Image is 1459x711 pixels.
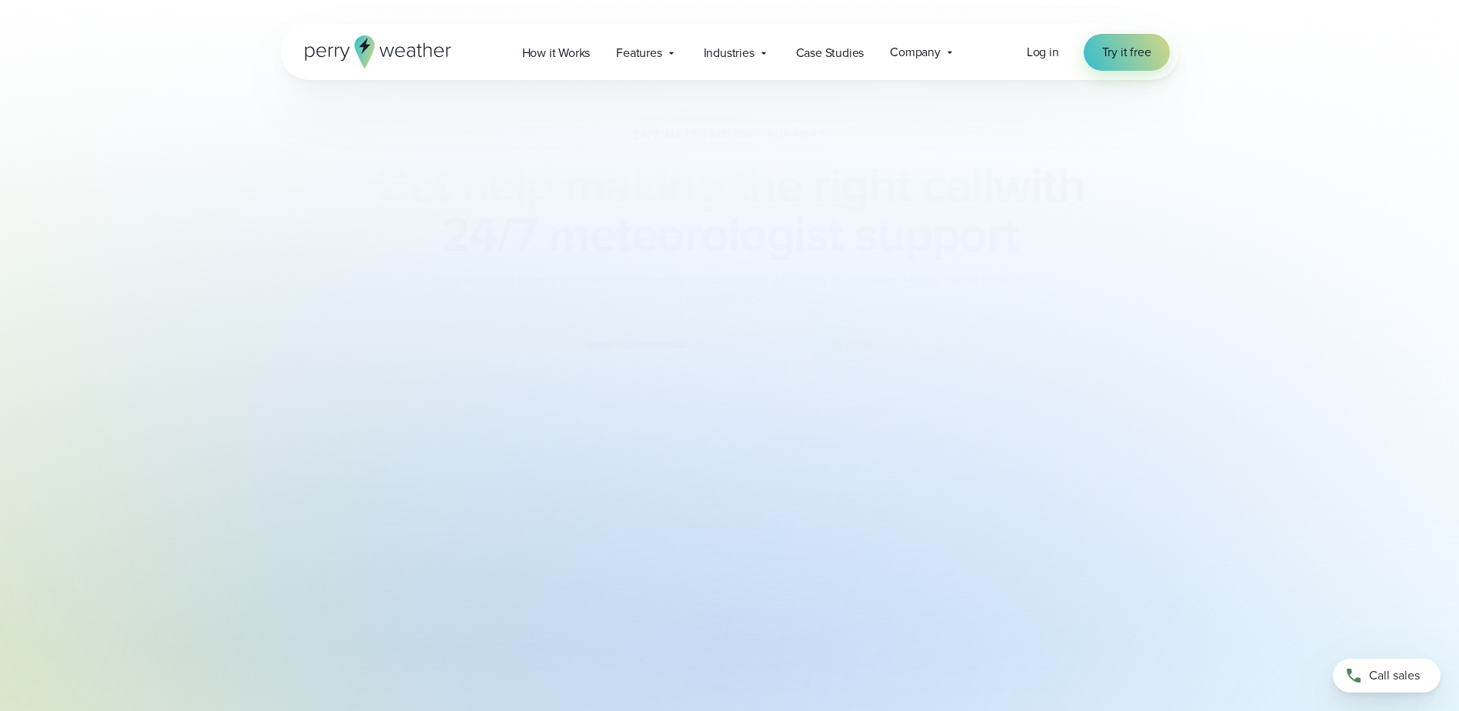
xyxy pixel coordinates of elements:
a: Call sales [1333,659,1441,693]
a: How it Works [509,37,604,68]
span: Industries [704,44,754,62]
span: Try it free [1102,43,1151,62]
span: How it Works [522,44,591,62]
span: Log in [1027,43,1059,61]
span: Company [890,43,941,62]
span: Features [616,44,661,62]
span: Case Studies [796,44,864,62]
a: Try it free [1084,34,1170,71]
a: Log in [1027,43,1059,62]
span: Call sales [1369,666,1420,685]
a: Case Studies [783,37,878,68]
